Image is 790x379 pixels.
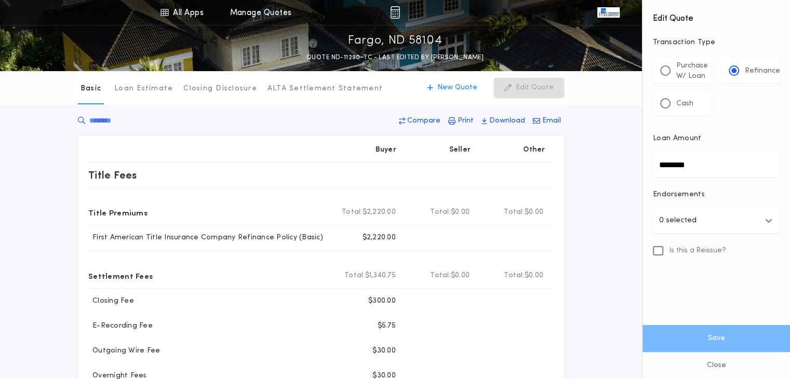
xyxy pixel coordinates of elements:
span: Is this a Reissue? [670,246,726,256]
p: New Quote [437,83,477,93]
p: Download [489,116,525,126]
p: Cash [676,99,693,109]
button: Email [530,112,564,130]
p: Print [458,116,474,126]
button: Edit Quote [494,78,564,98]
b: Total: [344,270,365,281]
button: Compare [396,112,444,130]
img: img [390,6,400,19]
img: vs-icon [597,7,619,18]
p: Compare [407,116,440,126]
p: Seller [449,145,471,155]
span: $0.00 [525,207,543,218]
span: $0.00 [451,207,470,218]
p: Edit Quote [516,83,554,93]
p: Other [524,145,545,155]
p: $5.75 [378,321,396,331]
button: Download [478,112,528,130]
p: Fargo, ND 58104 [348,33,442,49]
p: QUOTE ND-11290-TC - LAST EDITED BY [PERSON_NAME] [306,52,484,63]
button: 0 selected [653,208,780,233]
button: Close [642,352,790,379]
p: Closing Fee [88,296,134,306]
p: Endorsements [653,189,780,200]
input: Loan Amount [653,152,780,177]
p: $2,220.00 [363,233,396,243]
span: $1,340.75 [365,270,396,281]
h4: Edit Quote [653,6,780,25]
p: E-Recording Fee [88,321,153,331]
p: Purchase W/ Loan [676,61,708,82]
p: Settlement Fees [88,267,153,284]
p: Basic [81,84,101,94]
p: Title Fees [88,167,137,183]
span: $2,220.00 [363,207,396,218]
span: $0.00 [451,270,470,281]
p: First American Title Insurance Company Refinance Policy (Basic) [88,233,323,243]
p: Outgoing Wire Fee [88,346,160,356]
b: Total: [504,270,525,281]
p: Loan Amount [653,133,702,144]
b: Total: [342,207,363,218]
button: Print [445,112,477,130]
p: Title Premiums [88,204,148,221]
b: Total: [430,207,451,218]
span: $0.00 [525,270,543,281]
b: Total: [430,270,451,281]
p: Loan Estimate [114,84,173,94]
p: ALTA Settlement Statement [267,84,383,94]
p: 0 selected [659,214,697,227]
b: Total: [504,207,525,218]
p: Closing Disclosure [183,84,257,94]
p: Buyer [376,145,396,155]
p: Email [542,116,561,126]
p: Transaction Type [653,37,780,48]
button: Save [642,325,790,352]
p: $300.00 [368,296,396,306]
p: $30.00 [372,346,396,356]
button: New Quote [417,78,488,98]
p: Refinance [745,66,780,76]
